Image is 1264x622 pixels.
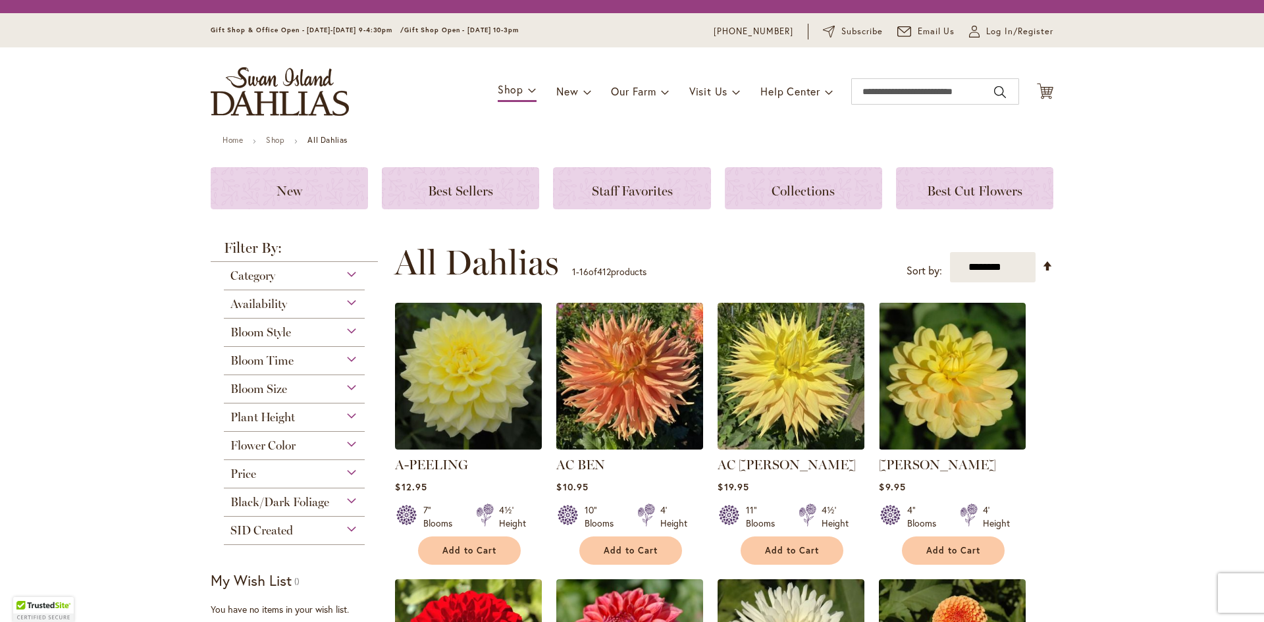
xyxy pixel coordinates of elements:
[579,536,682,565] button: Add to Cart
[772,183,835,199] span: Collections
[986,25,1053,38] span: Log In/Register
[879,457,996,473] a: [PERSON_NAME]
[423,504,460,530] div: 7" Blooms
[579,265,589,278] span: 16
[725,167,882,209] a: Collections
[394,243,559,282] span: All Dahlias
[927,183,1022,199] span: Best Cut Flowers
[604,545,658,556] span: Add to Cart
[823,25,883,38] a: Subscribe
[498,82,523,96] span: Shop
[428,183,493,199] span: Best Sellers
[230,467,256,481] span: Price
[211,167,368,209] a: New
[266,135,284,145] a: Shop
[307,135,348,145] strong: All Dahlias
[395,457,468,473] a: A-PEELING
[592,183,673,199] span: Staff Favorites
[404,26,519,34] span: Gift Shop Open - [DATE] 10-3pm
[556,440,703,452] a: AC BEN
[230,438,296,453] span: Flower Color
[907,259,942,283] label: Sort by:
[718,480,749,493] span: $19.95
[211,571,292,590] strong: My Wish List
[395,440,542,452] a: A-Peeling
[556,480,588,493] span: $10.95
[841,25,883,38] span: Subscribe
[230,325,291,340] span: Bloom Style
[572,265,576,278] span: 1
[230,382,287,396] span: Bloom Size
[585,504,621,530] div: 10" Blooms
[611,84,656,98] span: Our Farm
[822,504,849,530] div: 4½' Height
[395,303,542,450] img: A-Peeling
[896,167,1053,209] a: Best Cut Flowers
[907,504,944,530] div: 4" Blooms
[714,25,793,38] a: [PHONE_NUMBER]
[230,523,293,538] span: SID Created
[765,545,819,556] span: Add to Cart
[983,504,1010,530] div: 4' Height
[918,25,955,38] span: Email Us
[230,495,329,509] span: Black/Dark Foliage
[556,84,578,98] span: New
[211,603,386,616] div: You have no items in your wish list.
[969,25,1053,38] a: Log In/Register
[382,167,539,209] a: Best Sellers
[660,504,687,530] div: 4' Height
[223,135,243,145] a: Home
[211,241,378,262] strong: Filter By:
[556,303,703,450] img: AC BEN
[230,410,295,425] span: Plant Height
[230,353,294,368] span: Bloom Time
[718,303,864,450] img: AC Jeri
[902,536,1005,565] button: Add to Cart
[211,26,404,34] span: Gift Shop & Office Open - [DATE]-[DATE] 9-4:30pm /
[994,82,1006,103] button: Search
[499,504,526,530] div: 4½' Height
[395,480,427,493] span: $12.95
[746,504,783,530] div: 11" Blooms
[879,303,1026,450] img: AHOY MATEY
[211,67,349,116] a: store logo
[879,480,905,493] span: $9.95
[741,536,843,565] button: Add to Cart
[879,440,1026,452] a: AHOY MATEY
[760,84,820,98] span: Help Center
[926,545,980,556] span: Add to Cart
[276,183,302,199] span: New
[689,84,727,98] span: Visit Us
[230,269,275,283] span: Category
[553,167,710,209] a: Staff Favorites
[556,457,605,473] a: AC BEN
[230,297,287,311] span: Availability
[897,25,955,38] a: Email Us
[572,261,646,282] p: - of products
[718,457,856,473] a: AC [PERSON_NAME]
[418,536,521,565] button: Add to Cart
[442,545,496,556] span: Add to Cart
[718,440,864,452] a: AC Jeri
[597,265,611,278] span: 412
[13,597,74,622] div: TrustedSite Certified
